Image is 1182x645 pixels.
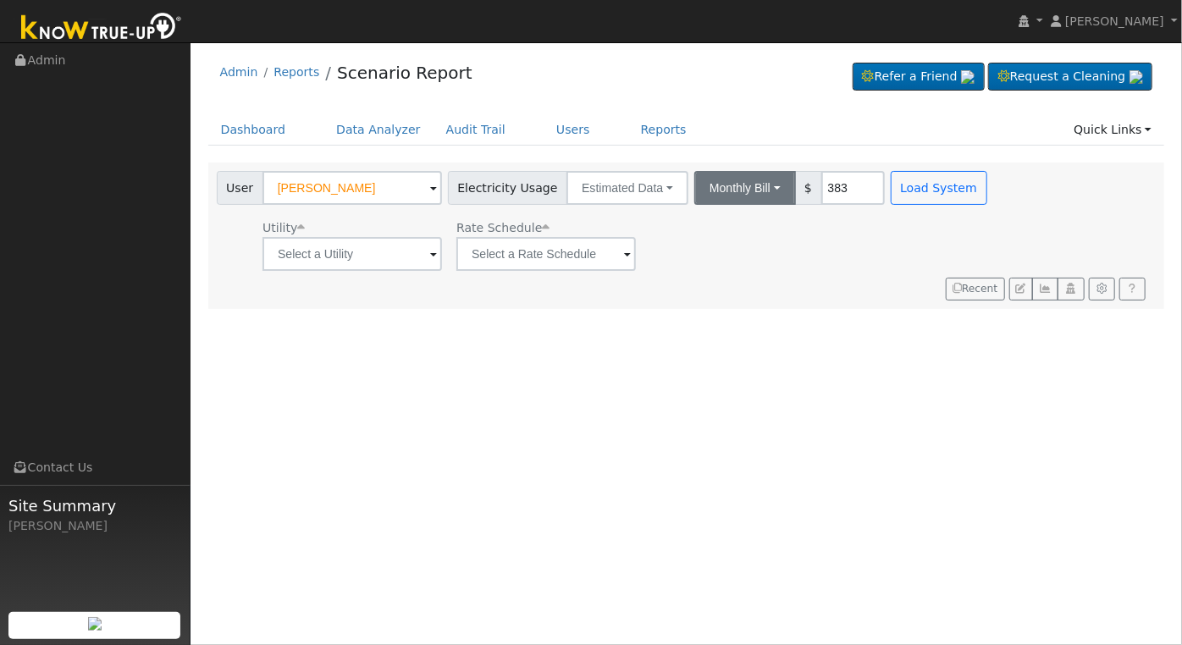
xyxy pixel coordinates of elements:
input: Select a User [262,171,442,205]
span: User [217,171,263,205]
div: Utility [262,219,442,237]
a: Refer a Friend [853,63,985,91]
a: Scenario Report [337,63,472,83]
a: Data Analyzer [323,114,434,146]
span: Electricity Usage [448,171,567,205]
button: Edit User [1009,278,1033,301]
button: Recent [946,278,1005,301]
span: Alias: None [456,221,550,234]
img: retrieve [961,70,975,84]
button: Estimated Data [566,171,688,205]
button: Settings [1089,278,1115,301]
input: Select a Rate Schedule [456,237,636,271]
a: Reports [273,65,319,79]
img: retrieve [1130,70,1143,84]
a: Reports [628,114,699,146]
a: Audit Trail [434,114,518,146]
button: Load System [891,171,987,205]
img: Know True-Up [13,9,191,47]
input: Select a Utility [262,237,442,271]
button: Login As [1058,278,1084,301]
span: Site Summary [8,494,181,517]
a: Help Link [1119,278,1146,301]
a: Request a Cleaning [988,63,1152,91]
a: Admin [220,65,258,79]
span: $ [795,171,822,205]
a: Users [544,114,603,146]
button: Monthly Bill [694,171,796,205]
a: Quick Links [1061,114,1164,146]
span: [PERSON_NAME] [1065,14,1164,28]
button: Multi-Series Graph [1032,278,1058,301]
a: Dashboard [208,114,299,146]
div: [PERSON_NAME] [8,517,181,535]
img: retrieve [88,617,102,631]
